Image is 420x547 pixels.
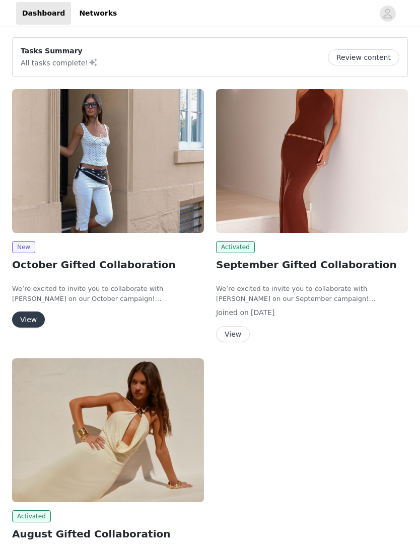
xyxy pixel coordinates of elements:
[216,308,249,317] span: Joined on
[12,89,204,233] img: Peppermayo AUS
[216,331,250,338] a: View
[216,89,408,233] img: Peppermayo AUS
[12,358,204,502] img: Peppermayo AUS
[12,316,45,324] a: View
[12,311,45,328] button: View
[12,526,204,541] h2: August Gifted Collaboration
[216,284,408,303] p: We’re excited to invite you to collaborate with [PERSON_NAME] on our September campaign!
[73,2,123,25] a: Networks
[21,46,98,56] p: Tasks Summary
[328,49,399,65] button: Review content
[383,6,392,22] div: avatar
[12,284,204,303] p: We’re excited to invite you to collaborate with [PERSON_NAME] on our October campaign!
[16,2,71,25] a: Dashboard
[12,510,51,522] span: Activated
[216,257,408,272] h2: September Gifted Collaboration
[12,257,204,272] h2: October Gifted Collaboration
[216,326,250,342] button: View
[21,56,98,68] p: All tasks complete!
[251,308,274,317] span: [DATE]
[12,241,35,253] span: New
[216,241,255,253] span: Activated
